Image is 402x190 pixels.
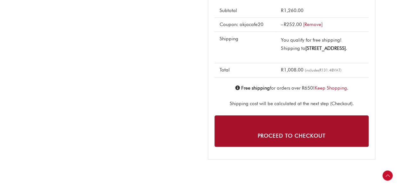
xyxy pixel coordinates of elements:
[215,63,276,78] th: Total
[281,67,303,73] bdi: 1,008.00
[215,100,369,108] p: Shipping cost will be calculated at the next step (Checkout).
[281,67,283,73] span: R
[281,45,364,52] p: Shipping to .
[276,17,369,32] td: –
[305,45,345,51] strong: [STREET_ADDRESS]
[241,85,270,91] strong: Free shipping
[283,22,286,27] span: R
[283,22,302,27] span: 252.00
[215,31,276,63] th: Shipping
[315,85,347,91] a: Keep Shopping
[215,84,369,92] p: for orders over R650! .
[303,22,322,27] a: Remove okjacafe20 coupon
[215,115,369,147] a: Proceed to checkout
[304,68,341,72] small: (includes VAT)
[319,68,321,72] span: R
[319,68,333,72] span: 131.48
[281,8,283,13] span: R
[281,8,303,13] bdi: 1,260.00
[215,3,276,17] th: Subtotal
[215,17,276,32] th: Coupon: okjacafe20
[281,37,341,43] label: You qualify for free shipping!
